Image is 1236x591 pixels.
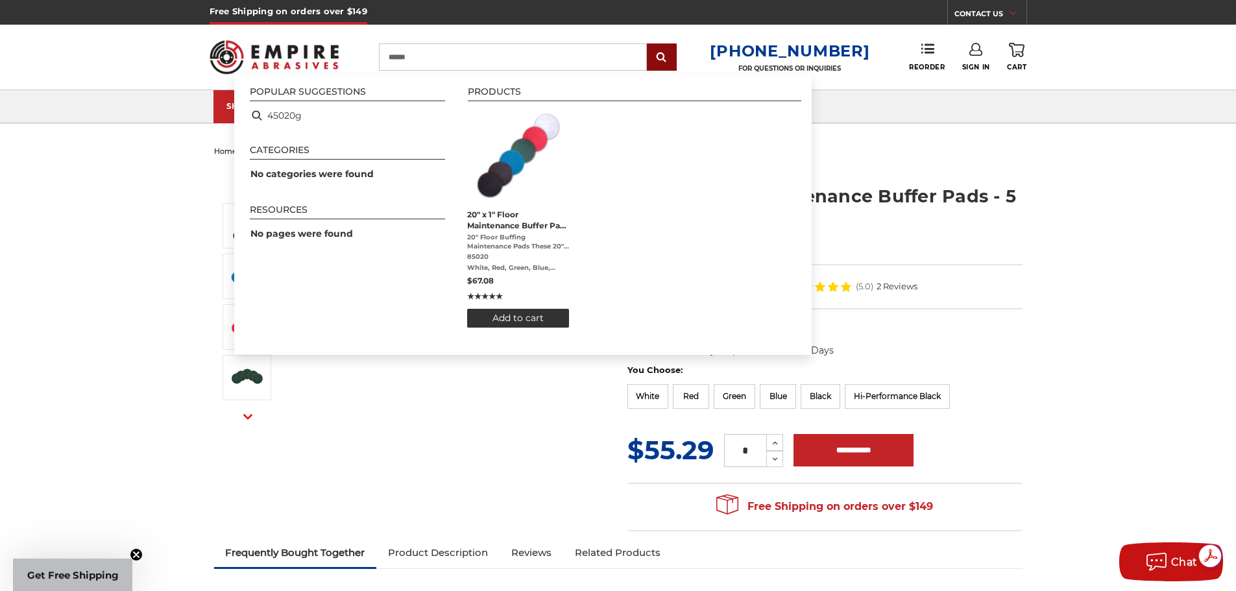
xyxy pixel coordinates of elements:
[376,538,500,567] a: Product Description
[250,87,445,101] li: Popular suggestions
[877,282,917,291] span: 2 Reviews
[500,538,563,567] a: Reviews
[231,311,263,343] img: 17" Red Floor Maintenance Buffer Pads - 5 Pack
[627,364,1023,377] label: You Choose:
[130,548,143,561] button: Close teaser
[231,260,263,293] img: 17" Blue Floor Maintenance Buffer Pads - 5 Pack
[710,42,869,60] a: [PHONE_NUMBER]
[467,309,569,328] button: Add to cart
[962,63,990,71] span: Sign In
[467,109,569,328] a: 20" x 1" Floor Maintenance Buffer Pads - 5 Pack
[467,209,569,231] span: 20" x 1" Floor Maintenance Buffer Pads - 5 Pack
[909,43,945,71] a: Reorder
[214,147,237,156] a: home
[226,101,330,111] div: SHOP CATEGORIES
[1119,542,1223,581] button: Chat
[467,291,503,302] span: ★★★★★
[467,233,569,251] span: 20" Floor Buffing Maintenance Pads These 20" Buffer Floor Maintenance Pads are perfect for mainta...
[468,87,801,101] li: Products
[1007,63,1026,71] span: Cart
[1171,556,1198,568] span: Chat
[856,282,873,291] span: (5.0)
[250,168,374,180] span: No categories were found
[250,205,445,219] li: Resources
[231,361,263,394] img: 17" Green Floor Maintenance Buffer Pads - 5 Pack
[250,145,445,160] li: Categories
[232,175,263,203] button: Previous
[462,104,574,333] li: 20" x 1" Floor Maintenance Buffer Pads - 5 Pack
[234,75,812,355] div: Instant Search Results
[710,64,869,73] p: FOR QUESTIONS OR INQUIRIES
[563,538,672,567] a: Related Products
[649,45,675,71] input: Submit
[909,63,945,71] span: Reorder
[245,104,450,127] li: 45020g
[471,109,565,203] img: 20" Floor Maintenance Buffer Pads - 5 Pack
[232,403,263,431] button: Next
[467,263,569,272] span: White, Red, Green, Blue, Black
[627,184,1023,234] h1: 17" x 1" Floor Maintenance Buffer Pads - 5 Pack
[214,538,377,567] a: Frequently Bought Together
[1007,43,1026,71] a: Cart
[210,32,339,82] img: Empire Abrasives
[231,210,263,242] img: 17" Floor Maintenance Buffer Pads - 5 Pack
[13,559,132,591] div: Get Free ShippingClose teaser
[250,228,353,239] span: No pages were found
[27,569,119,581] span: Get Free Shipping
[954,6,1026,25] a: CONTACT US
[627,434,714,466] span: $55.29
[467,252,569,261] span: 85020
[716,494,933,520] span: Free Shipping on orders over $149
[467,276,494,285] span: $67.08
